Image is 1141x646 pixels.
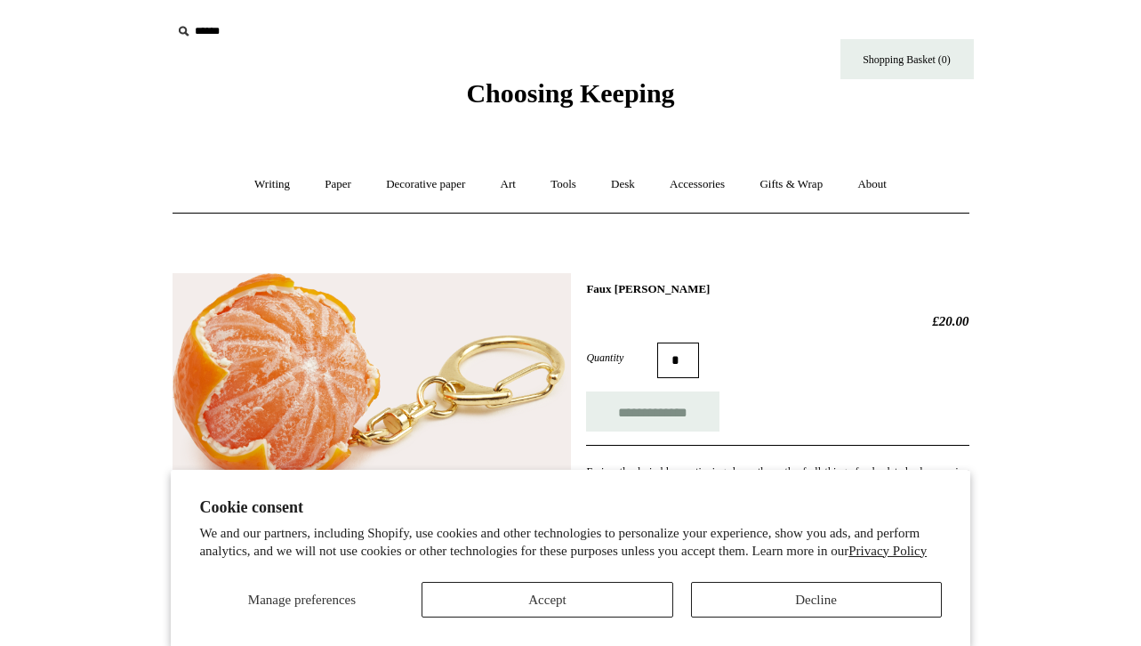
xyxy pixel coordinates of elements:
[595,161,651,208] a: Desk
[586,282,968,296] h1: Faux [PERSON_NAME]
[586,350,657,366] label: Quantity
[422,582,672,618] button: Accept
[586,313,968,329] h2: £20.00
[848,544,927,558] a: Privacy Policy
[691,582,942,618] button: Decline
[654,161,741,208] a: Accessories
[840,39,974,79] a: Shopping Basket (0)
[309,161,367,208] a: Paper
[199,525,941,560] p: We and our partners, including Shopify, use cookies and other technologies to personalize your ex...
[199,498,941,517] h2: Cookie consent
[466,93,674,105] a: Choosing Keeping
[743,161,839,208] a: Gifts & Wrap
[370,161,481,208] a: Decorative paper
[466,78,674,108] span: Choosing Keeping
[534,161,592,208] a: Tools
[586,464,968,544] p: Eminently desirable, continuing down the path of all things food related, please enjoy this amazi...
[173,273,571,517] img: Faux Clementine Keyring
[841,161,903,208] a: About
[199,582,404,618] button: Manage preferences
[485,161,532,208] a: Art
[238,161,306,208] a: Writing
[248,593,356,607] span: Manage preferences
